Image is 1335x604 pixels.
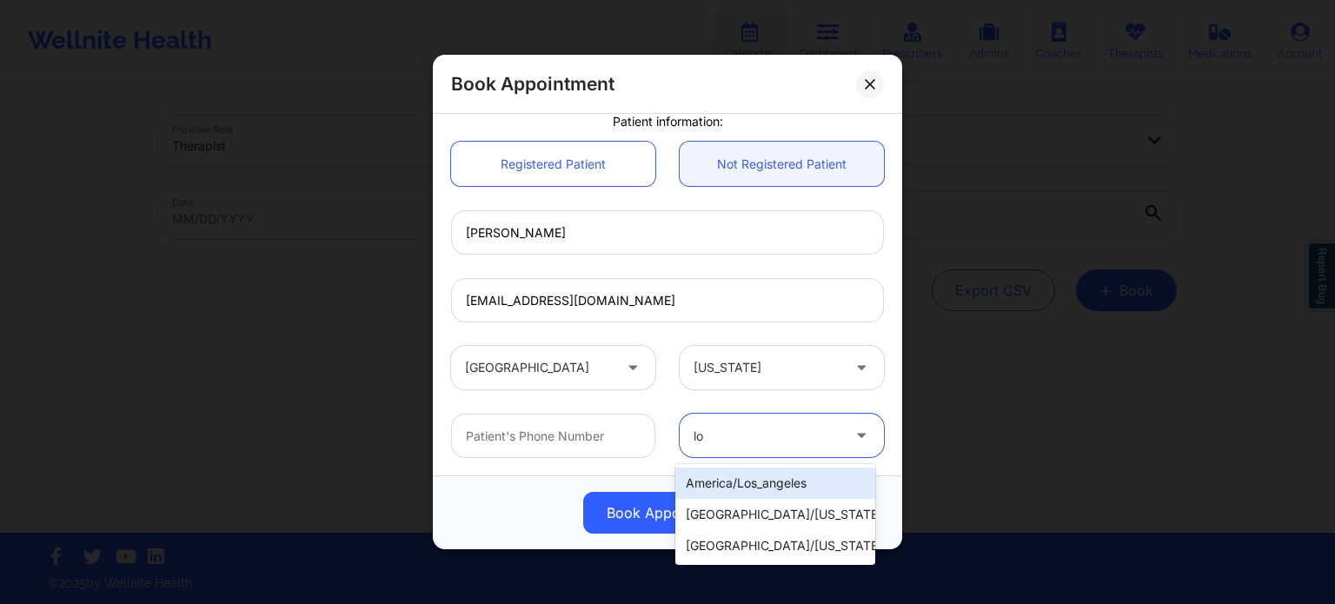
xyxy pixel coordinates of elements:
a: Registered Patient [451,142,655,186]
input: Patient's Phone Number [451,414,655,458]
input: Patient's Email [451,278,884,322]
div: [GEOGRAPHIC_DATA] [465,346,612,389]
h2: Book Appointment [451,72,614,96]
button: Book Appointment [583,492,752,534]
div: [GEOGRAPHIC_DATA]/[US_STATE]/[GEOGRAPHIC_DATA] [675,530,875,561]
div: [US_STATE] [694,346,840,389]
div: Patient information: [439,113,896,130]
div: america/los_angeles [675,468,875,499]
a: Not Registered Patient [680,142,884,186]
div: [GEOGRAPHIC_DATA]/[US_STATE]/[GEOGRAPHIC_DATA] [675,499,875,530]
input: Enter Patient's Full Name [451,210,884,255]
